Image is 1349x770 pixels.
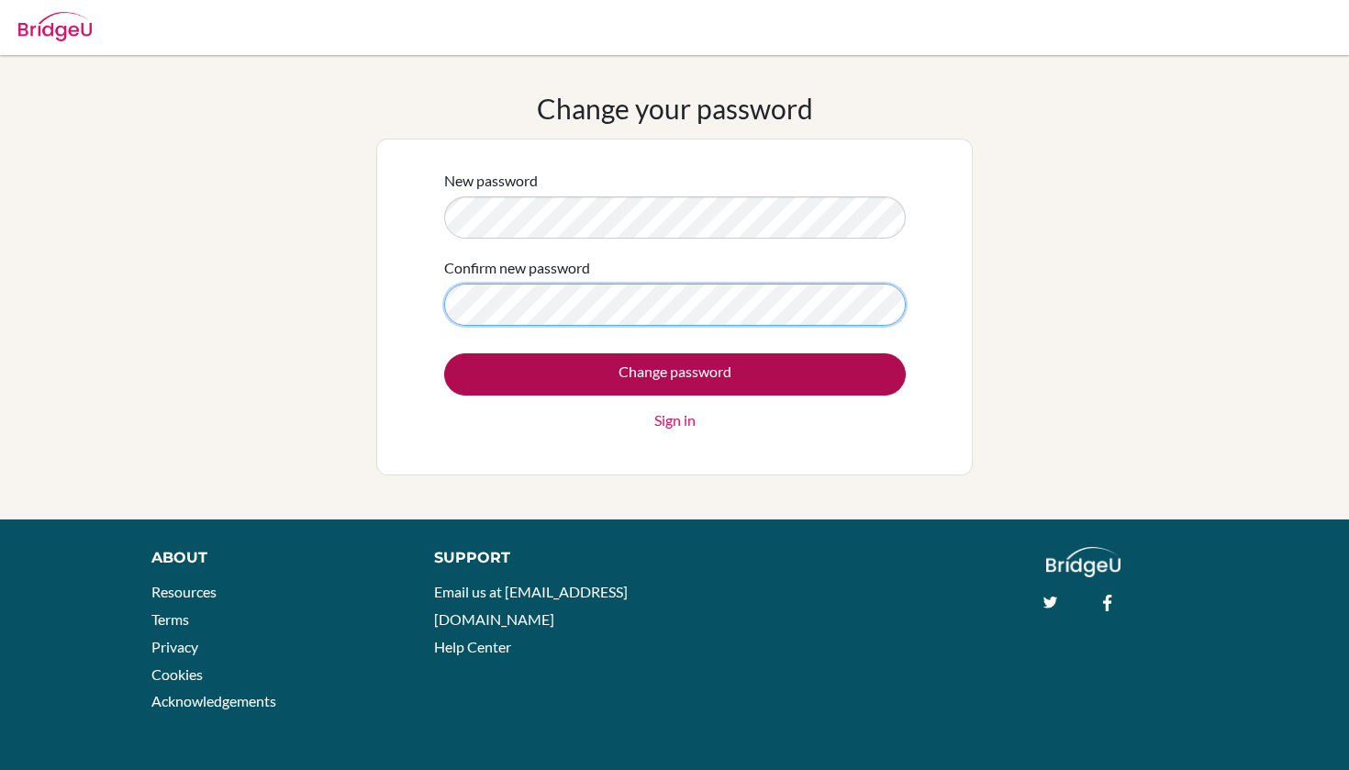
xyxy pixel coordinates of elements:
a: Sign in [654,409,696,431]
div: About [151,547,393,569]
div: Support [434,547,656,569]
a: Terms [151,610,189,628]
label: New password [444,170,538,192]
img: logo_white@2x-f4f0deed5e89b7ecb1c2cc34c3e3d731f90f0f143d5ea2071677605dd97b5244.png [1046,547,1120,577]
img: Bridge-U [18,12,92,41]
a: Resources [151,583,217,600]
a: Cookies [151,665,203,683]
h1: Change your password [537,92,813,125]
a: Acknowledgements [151,692,276,709]
input: Change password [444,353,906,396]
label: Confirm new password [444,257,590,279]
a: Privacy [151,638,198,655]
a: Help Center [434,638,511,655]
a: Email us at [EMAIL_ADDRESS][DOMAIN_NAME] [434,583,628,628]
